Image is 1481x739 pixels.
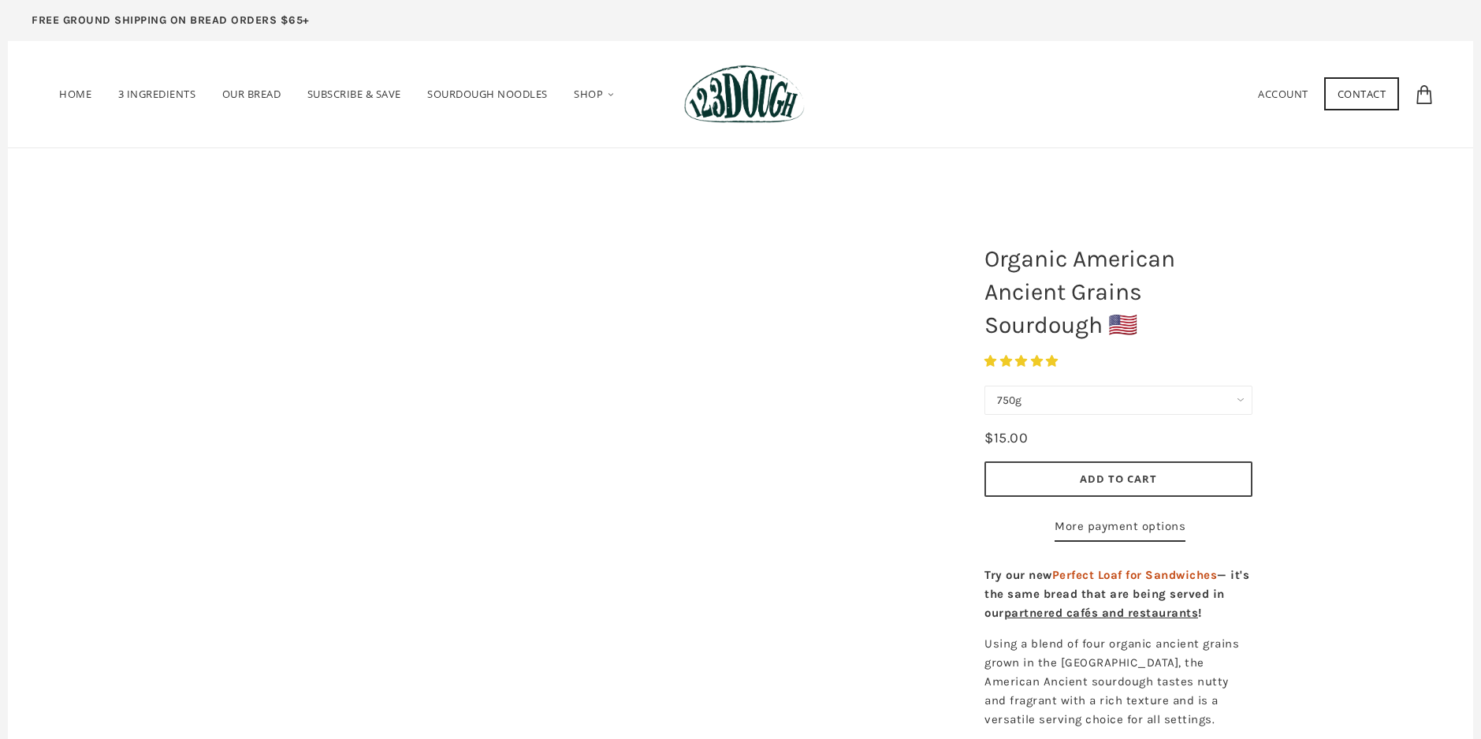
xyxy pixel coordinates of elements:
span: 3 Ingredients [118,87,196,101]
a: More payment options [1055,517,1185,542]
a: Organic American Ancient Grains Sourdough 🇺🇸 [197,227,921,700]
span: Add to Cart [1080,472,1157,486]
button: Add to Cart [984,461,1252,497]
a: Our Bread [210,65,293,123]
span: Using a blend of four organic ancient grains grown in the [GEOGRAPHIC_DATA], the American Ancient... [984,636,1239,726]
a: Home [47,65,103,123]
p: FREE GROUND SHIPPING ON BREAD ORDERS $65+ [32,12,310,29]
a: FREE GROUND SHIPPING ON BREAD ORDERS $65+ [8,8,333,41]
span: Our Bread [222,87,281,101]
div: $15.00 [984,427,1028,450]
span: 4.93 stars [984,354,1062,368]
a: partnered cafés and restaurants [1004,606,1199,620]
span: Perfect Loaf for Sandwiches [1052,568,1218,582]
span: Subscribe & Save [307,87,401,101]
span: Shop [574,87,603,101]
a: Shop [562,65,627,124]
a: Contact [1324,77,1400,110]
nav: Primary [47,65,627,124]
span: SOURDOUGH NOODLES [427,87,548,101]
h1: Organic American Ancient Grains Sourdough 🇺🇸 [973,234,1264,349]
a: SOURDOUGH NOODLES [415,65,560,123]
a: Account [1258,87,1308,101]
a: 3 Ingredients [106,65,208,123]
strong: Try our new — it's the same bread that are being served in our ! [984,568,1249,620]
a: Subscribe & Save [296,65,413,123]
span: Home [59,87,91,101]
img: 123Dough Bakery [684,65,805,124]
